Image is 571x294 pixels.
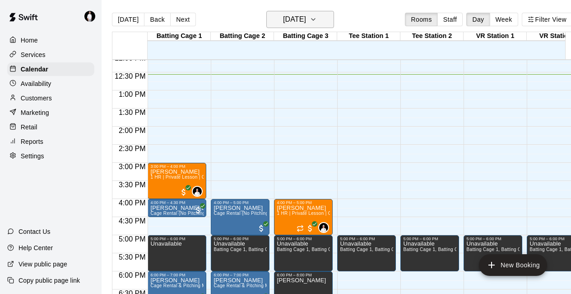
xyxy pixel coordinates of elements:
[464,32,527,41] div: VR Station 1
[7,33,94,47] a: Home
[116,199,148,207] span: 4:00 PM
[466,13,490,26] button: Day
[277,247,546,252] span: Batting Cage 1, Batting Cage 2, Batting Cage 3, Tee Station 1, Tee Station 2, VR Station 1, VR St...
[21,79,51,88] p: Availability
[116,109,148,116] span: 1:30 PM
[21,50,46,59] p: Services
[116,145,148,152] span: 2:30 PM
[7,120,94,134] a: Retail
[7,48,94,62] a: Services
[148,199,206,217] div: 4:00 PM – 4:30 PM: Bryson Gay
[277,200,330,205] div: 4:00 PM – 5:00 PM
[214,247,483,252] span: Batting Cage 1, Batting Cage 2, Batting Cage 3, Tee Station 1, Tee Station 2, VR Station 1, VR St...
[150,211,226,216] span: Cage Rental (No Pitching Machine)
[319,223,328,232] img: Caden (Cope) Copeland
[337,32,400,41] div: Tee Station 1
[322,222,329,233] span: Caden (Cope) Copeland
[179,188,188,197] span: All customers have paid
[116,163,148,171] span: 3:00 PM
[464,235,522,271] div: 5:00 PM – 6:00 PM: Unavailable
[84,11,95,22] img: Travis Hamilton
[193,187,202,196] img: Caden (Cope) Copeland
[83,7,102,25] div: Travis Hamilton
[21,108,49,117] p: Marketing
[19,243,53,252] p: Help Center
[214,283,283,288] span: Cage Rental & Pitching Machine
[479,254,547,276] button: add
[21,36,38,45] p: Home
[211,199,269,235] div: 4:00 PM – 5:00 PM: Cage Rental (No Pitching Machine)
[297,225,304,232] span: Recurring event
[150,273,204,277] div: 6:00 PM – 7:00 PM
[277,211,382,216] span: 1 HR | Private Lesson | Coach [PERSON_NAME]
[116,90,148,98] span: 1:00 PM
[170,13,195,26] button: Next
[116,181,148,189] span: 3:30 PM
[7,91,94,105] a: Customers
[400,32,464,41] div: Tee Station 2
[21,137,43,146] p: Reports
[150,283,220,288] span: Cage Rental & Pitching Machine
[116,127,148,134] span: 2:00 PM
[112,72,148,80] span: 12:30 PM
[214,211,289,216] span: Cage Rental (No Pitching Machine)
[283,13,306,26] h6: [DATE]
[144,13,171,26] button: Back
[403,237,456,241] div: 5:00 PM – 6:00 PM
[116,217,148,225] span: 4:30 PM
[150,175,256,180] span: 1 HR | Private Lesson | Coach [PERSON_NAME]
[214,200,267,205] div: 4:00 PM – 5:00 PM
[274,235,333,271] div: 5:00 PM – 6:00 PM: Unavailable
[214,237,267,241] div: 5:00 PM – 6:00 PM
[274,199,333,235] div: 4:00 PM – 5:00 PM: 1 HR | Private Lesson | Coach Cope
[266,11,334,28] button: [DATE]
[116,235,148,243] span: 5:00 PM
[306,224,315,233] span: All customers have paid
[437,13,463,26] button: Staff
[7,106,94,119] a: Marketing
[405,13,437,26] button: Rooms
[337,235,396,271] div: 5:00 PM – 6:00 PM: Unavailable
[211,32,274,41] div: Batting Cage 2
[148,163,206,199] div: 3:00 PM – 4:00 PM: Christopher Kaelin
[211,235,269,271] div: 5:00 PM – 6:00 PM: Unavailable
[112,13,144,26] button: [DATE]
[7,149,94,163] a: Settings
[19,227,51,236] p: Contact Us
[318,222,329,233] div: Caden (Cope) Copeland
[7,135,94,148] a: Reports
[116,271,148,279] span: 6:00 PM
[19,260,67,269] p: View public page
[19,276,80,285] p: Copy public page link
[21,123,37,132] p: Retail
[466,237,520,241] div: 5:00 PM – 6:00 PM
[116,253,148,261] span: 5:30 PM
[274,32,337,41] div: Batting Cage 3
[21,152,44,161] p: Settings
[214,273,267,277] div: 6:00 PM – 7:00 PM
[150,237,204,241] div: 5:00 PM – 6:00 PM
[257,224,266,233] span: All customers have paid
[490,13,518,26] button: Week
[277,237,330,241] div: 5:00 PM – 6:00 PM
[194,206,203,215] span: All customers have paid
[277,273,330,277] div: 6:00 PM – 8:00 PM
[148,32,211,41] div: Batting Cage 1
[150,164,204,169] div: 3:00 PM – 4:00 PM
[7,62,94,76] a: Calendar
[192,186,203,197] div: Caden (Cope) Copeland
[195,186,203,197] span: Caden (Cope) Copeland
[340,237,393,241] div: 5:00 PM – 6:00 PM
[148,235,206,271] div: 5:00 PM – 6:00 PM: Unavailable
[21,94,52,103] p: Customers
[7,77,94,90] a: Availability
